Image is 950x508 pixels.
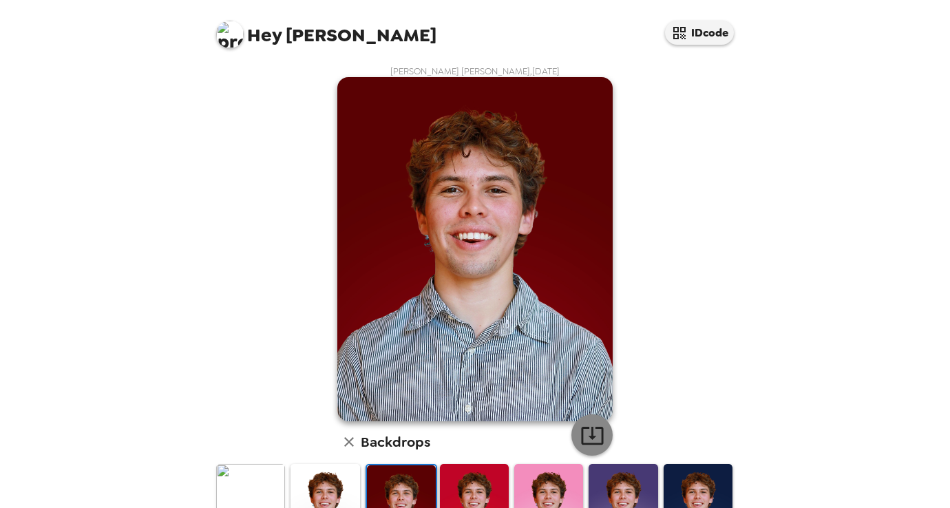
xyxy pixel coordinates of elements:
[337,77,613,421] img: user
[247,23,282,47] span: Hey
[216,21,244,48] img: profile pic
[390,65,560,77] span: [PERSON_NAME] [PERSON_NAME] , [DATE]
[665,21,734,45] button: IDcode
[216,14,436,45] span: [PERSON_NAME]
[361,431,430,453] h6: Backdrops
